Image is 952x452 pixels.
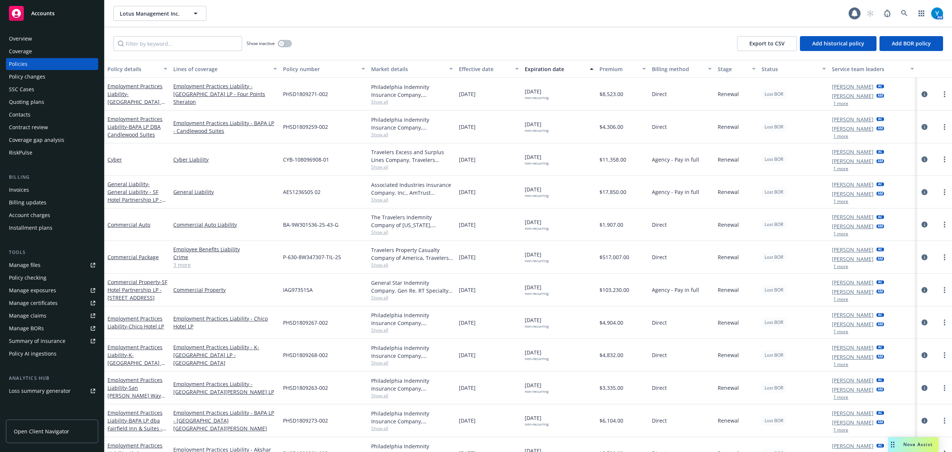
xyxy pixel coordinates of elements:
span: PHSD1809263-002 [283,384,328,392]
a: more [940,90,949,99]
div: non-recurring [525,389,549,394]
a: Manage files [6,259,98,271]
a: [PERSON_NAME] [832,92,874,100]
span: Show all [371,392,453,399]
span: $17,850.00 [599,188,626,196]
a: Coverage [6,45,98,57]
div: Account settings [6,412,98,419]
div: Coverage gap analysis [9,134,64,146]
a: Policies [6,58,98,70]
a: [PERSON_NAME] [832,376,874,384]
span: Show all [371,131,453,138]
span: Renewal [718,123,739,131]
a: Accounts [6,3,98,24]
span: Lost BOR [765,287,783,293]
a: more [940,122,949,131]
span: Show all [371,229,453,235]
span: [DATE] [525,348,549,361]
a: Employment Practices Liability - BAPA LP - Candlewood Suites [173,119,277,135]
span: [DATE] [525,316,549,329]
div: Philadelphia Indemnity Insurance Company, [GEOGRAPHIC_DATA] Insurance Companies [371,344,453,360]
div: Billing method [652,65,704,73]
span: [DATE] [525,153,549,166]
a: more [940,155,949,164]
div: Philadelphia Indemnity Insurance Company, [GEOGRAPHIC_DATA] Insurance Companies [371,83,453,99]
div: Philadelphia Indemnity Insurance Company, [GEOGRAPHIC_DATA] Insurance Companies [371,116,453,131]
button: Market details [368,60,456,78]
span: Accounts [31,10,55,16]
a: Loss summary generator [6,385,98,397]
button: Lotus Management Inc. [113,6,206,21]
span: [DATE] [525,251,549,263]
div: non-recurring [525,356,549,361]
div: Philadelphia Indemnity Insurance Company, [GEOGRAPHIC_DATA] Insurance Companies [371,410,453,425]
span: - SF Hotel Partnership LP - [STREET_ADDRESS] [107,278,167,301]
div: Travelers Excess and Surplus Lines Company, Travelers Insurance, CRC Group [371,148,453,164]
div: non-recurring [525,226,549,231]
span: [DATE] [459,90,476,98]
div: Service team leaders [832,65,906,73]
div: Stage [718,65,747,73]
span: Direct [652,123,667,131]
div: Policies [9,58,28,70]
span: [DATE] [459,156,476,163]
span: [DATE] [459,319,476,327]
div: Tools [6,249,98,256]
a: Policy AI ingestions [6,348,98,360]
a: Employment Practices Liability [107,409,163,448]
div: Effective date [459,65,511,73]
div: Quoting plans [9,96,44,108]
a: Manage BORs [6,322,98,334]
button: Export to CSV [737,36,797,51]
a: more [940,351,949,360]
button: Service team leaders [829,60,917,78]
a: Employment Practices Liability [107,376,163,423]
a: circleInformation [920,220,929,229]
a: Quoting plans [6,96,98,108]
div: Contract review [9,121,48,133]
div: General Star Indemnity Company, Gen Re, RT Specialty Insurance Services, LLC (RSG Specialty, LLC) [371,279,453,295]
a: Account charges [6,209,98,221]
span: - K-[GEOGRAPHIC_DATA] LP - [GEOGRAPHIC_DATA] [107,351,167,374]
button: Billing method [649,60,715,78]
span: IAG973515A [283,286,313,294]
div: Premium [599,65,638,73]
a: Manage exposures [6,284,98,296]
button: Stage [715,60,759,78]
div: Policy number [283,65,357,73]
span: Lost BOR [765,319,783,326]
a: circleInformation [920,383,929,392]
span: Show all [371,425,453,432]
a: more [940,188,949,197]
span: Show all [371,197,453,203]
span: Renewal [718,188,739,196]
a: [PERSON_NAME] [832,418,874,426]
a: more [940,318,949,327]
a: circleInformation [920,188,929,197]
a: [PERSON_NAME] [832,311,874,319]
a: Start snowing [863,6,878,21]
div: Manage BORs [9,322,44,334]
button: 1 more [833,134,848,139]
span: [DATE] [525,283,549,296]
span: Agency - Pay in full [652,188,699,196]
span: Lost BOR [765,156,783,163]
span: Lost BOR [765,124,783,130]
span: Nova Assist [903,441,933,448]
div: Installment plans [9,222,52,234]
div: Policy AI ingestions [9,348,57,360]
span: [DATE] [459,123,476,131]
div: Philadelphia Indemnity Insurance Company, [GEOGRAPHIC_DATA] Insurance Companies [371,377,453,392]
div: Manage exposures [9,284,56,296]
span: Direct [652,221,667,229]
span: Renewal [718,156,739,163]
div: Billing updates [9,197,46,209]
div: Loss summary generator [9,385,71,397]
a: circleInformation [920,155,929,164]
button: Policy details [104,60,170,78]
div: Status [762,65,818,73]
span: Renewal [718,221,739,229]
a: [PERSON_NAME] [832,83,874,90]
div: non-recurring [525,161,549,166]
a: Policy checking [6,272,98,284]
